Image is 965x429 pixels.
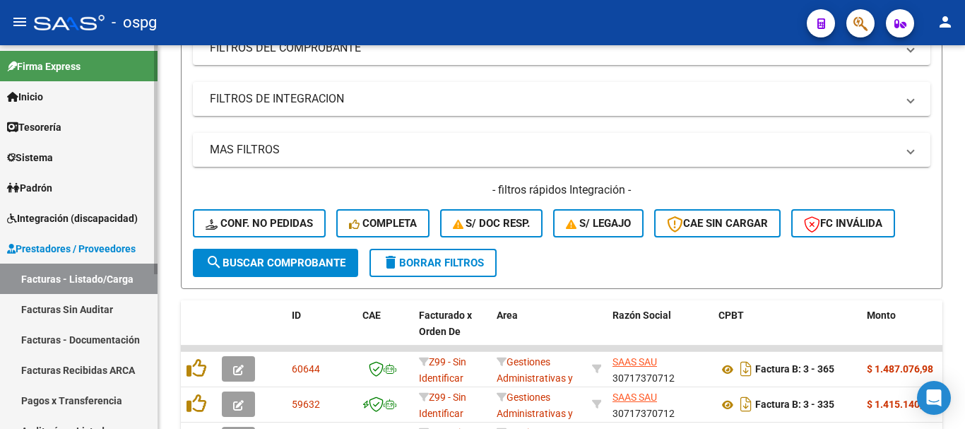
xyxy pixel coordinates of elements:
[362,310,381,321] span: CAE
[112,7,157,38] span: - ospg
[917,381,951,415] div: Open Intercom Messenger
[349,217,417,230] span: Completa
[491,300,586,363] datatable-header-cell: Area
[607,300,713,363] datatable-header-cell: Razón Social
[419,356,466,384] span: Z99 - Sin Identificar
[755,399,834,411] strong: Factura B: 3 - 335
[419,310,472,337] span: Facturado x Orden De
[7,119,61,135] span: Tesorería
[497,356,573,400] span: Gestiones Administrativas y Otros
[419,392,466,419] span: Z99 - Sin Identificar
[755,364,834,375] strong: Factura B: 3 - 365
[737,358,755,380] i: Descargar documento
[210,142,896,158] mat-panel-title: MAS FILTROS
[612,392,657,403] span: SAAS SAU
[654,209,781,237] button: CAE SIN CARGAR
[193,82,930,116] mat-expansion-panel-header: FILTROS DE INTEGRACION
[193,133,930,167] mat-expansion-panel-header: MAS FILTROS
[193,209,326,237] button: Conf. no pedidas
[566,217,631,230] span: S/ legajo
[804,217,882,230] span: FC Inválida
[336,209,430,237] button: Completa
[737,393,755,416] i: Descargar documento
[553,209,644,237] button: S/ legajo
[7,211,138,226] span: Integración (discapacidad)
[440,209,543,237] button: S/ Doc Resp.
[861,300,946,363] datatable-header-cell: Monto
[7,241,136,257] span: Prestadores / Proveedores
[206,257,345,269] span: Buscar Comprobante
[7,59,81,74] span: Firma Express
[11,13,28,30] mat-icon: menu
[206,254,223,271] mat-icon: search
[193,31,930,65] mat-expansion-panel-header: FILTROS DEL COMPROBANTE
[867,399,933,410] strong: $ 1.415.140,35
[612,354,707,384] div: 30717370712
[193,249,358,277] button: Buscar Comprobante
[718,310,744,321] span: CPBT
[937,13,954,30] mat-icon: person
[867,310,896,321] span: Monto
[382,254,399,271] mat-icon: delete
[369,249,497,277] button: Borrar Filtros
[713,300,861,363] datatable-header-cell: CPBT
[667,217,768,230] span: CAE SIN CARGAR
[453,217,531,230] span: S/ Doc Resp.
[7,180,52,196] span: Padrón
[292,363,320,375] span: 60644
[382,257,484,269] span: Borrar Filtros
[292,310,301,321] span: ID
[612,389,707,419] div: 30717370712
[357,300,413,363] datatable-header-cell: CAE
[612,310,671,321] span: Razón Social
[413,300,491,363] datatable-header-cell: Facturado x Orden De
[286,300,357,363] datatable-header-cell: ID
[791,209,895,237] button: FC Inválida
[7,150,53,165] span: Sistema
[7,89,43,105] span: Inicio
[292,399,320,410] span: 59632
[210,40,896,56] mat-panel-title: FILTROS DEL COMPROBANTE
[612,356,657,368] span: SAAS SAU
[206,217,313,230] span: Conf. no pedidas
[867,363,933,375] strong: $ 1.487.076,98
[193,182,930,198] h4: - filtros rápidos Integración -
[210,91,896,107] mat-panel-title: FILTROS DE INTEGRACION
[497,310,518,321] span: Area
